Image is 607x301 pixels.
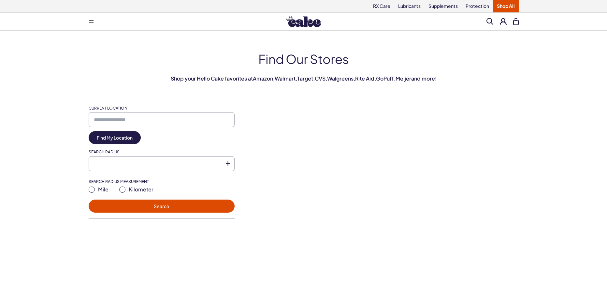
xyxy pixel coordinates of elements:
[275,75,296,82] a: Walmart
[286,16,321,27] img: Hello Cake
[89,75,519,82] p: Shop your Hello Cake favorites at , , , , , , , and more!
[89,149,235,155] label: Search Radius
[89,179,235,185] label: Search Radius Measurement
[89,131,141,144] a: Find My Location
[98,186,108,193] span: Mile
[129,186,153,193] span: Kilometer
[297,75,313,82] a: Target
[355,75,374,82] a: Rite Aid
[327,75,354,82] a: Walgreens
[376,75,394,82] a: GoPuff
[89,200,235,213] button: Search
[89,50,519,68] h1: Find Our Stores
[396,75,411,82] a: Meijer
[89,106,235,111] label: Current Location
[253,75,273,82] a: Amazon
[315,75,325,82] a: CVS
